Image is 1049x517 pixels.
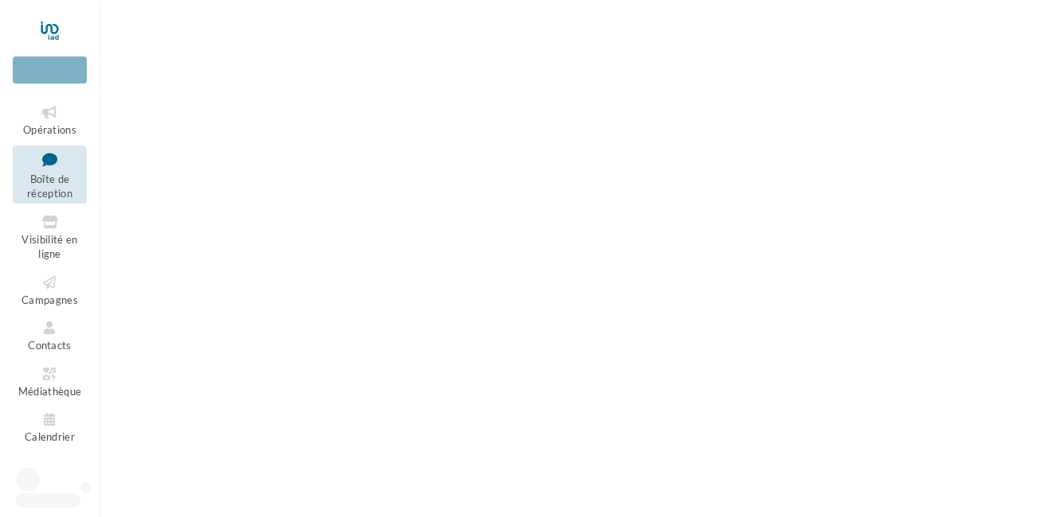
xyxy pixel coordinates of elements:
[18,385,82,398] span: Médiathèque
[23,123,76,136] span: Opérations
[13,210,87,264] a: Visibilité en ligne
[13,316,87,355] a: Contacts
[13,362,87,401] a: Médiathèque
[25,430,75,443] span: Calendrier
[13,100,87,139] a: Opérations
[21,293,78,306] span: Campagnes
[13,56,87,84] div: Nouvelle campagne
[28,339,72,352] span: Contacts
[21,233,77,261] span: Visibilité en ligne
[13,146,87,204] a: Boîte de réception
[27,173,72,200] span: Boîte de réception
[13,270,87,309] a: Campagnes
[13,407,87,446] a: Calendrier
